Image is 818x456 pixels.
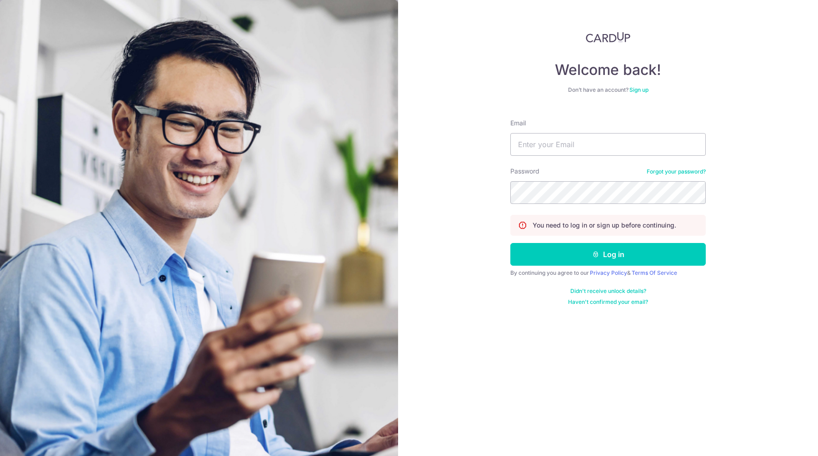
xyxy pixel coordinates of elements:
a: Didn't receive unlock details? [570,287,646,295]
a: Forgot your password? [647,168,706,175]
label: Email [510,119,526,128]
p: You need to log in or sign up before continuing. [533,221,676,230]
button: Log in [510,243,706,266]
img: CardUp Logo [586,32,630,43]
h4: Welcome back! [510,61,706,79]
div: Don’t have an account? [510,86,706,94]
a: Sign up [629,86,648,93]
input: Enter your Email [510,133,706,156]
div: By continuing you agree to our & [510,269,706,277]
a: Terms Of Service [632,269,677,276]
label: Password [510,167,539,176]
a: Haven't confirmed your email? [568,298,648,306]
a: Privacy Policy [590,269,627,276]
